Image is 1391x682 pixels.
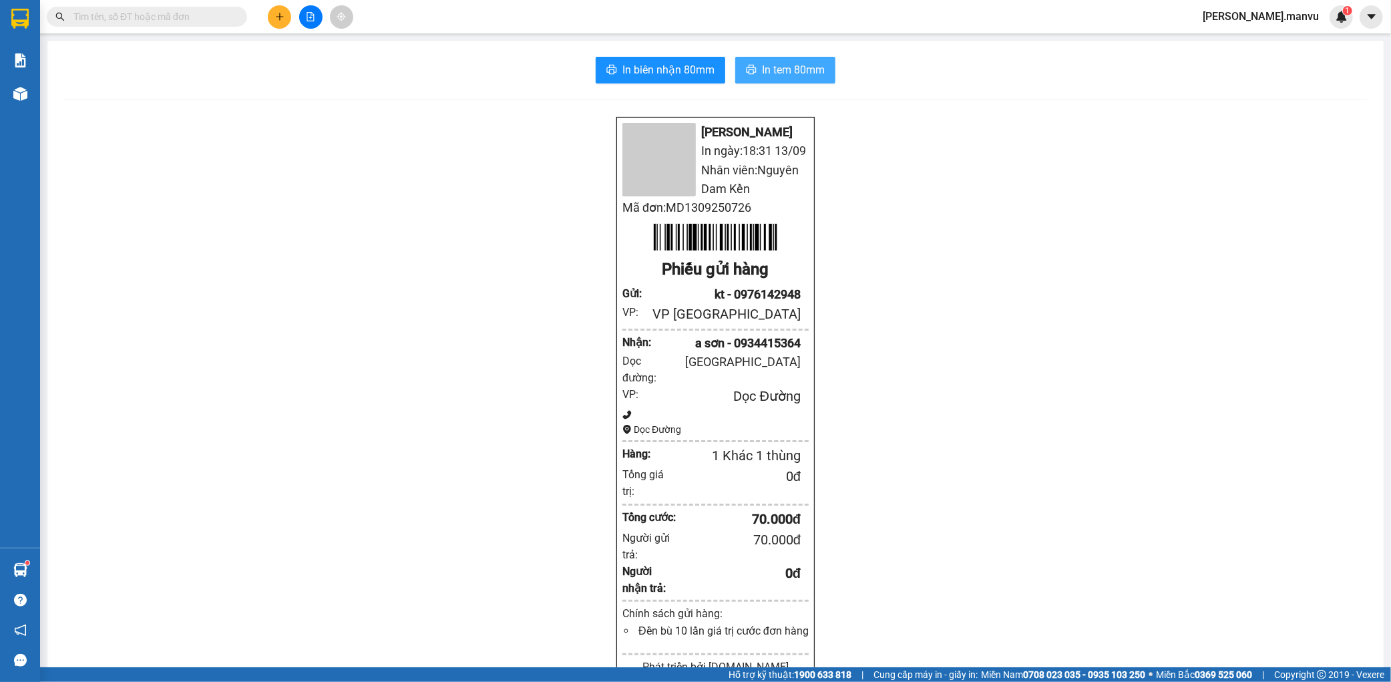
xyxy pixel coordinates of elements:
div: 0 đ [676,466,801,487]
li: [PERSON_NAME] [7,80,156,99]
button: printerIn tem 80mm [735,57,835,83]
span: | [861,667,863,682]
span: question-circle [14,594,27,607]
img: warehouse-icon [13,87,27,101]
span: printer [606,64,617,77]
span: caret-down [1366,11,1378,23]
span: [PERSON_NAME].manvu [1192,8,1330,25]
div: Dọc Đường [646,386,801,407]
span: file-add [306,12,315,21]
button: aim [330,5,353,29]
span: In biên nhận 80mm [622,61,715,78]
div: Gửi : [622,285,646,302]
span: Miền Nam [981,667,1145,682]
li: Đền bù 10 lần giá trị cước đơn hàng [636,623,808,639]
li: In ngày: 18:31 13/09 [622,142,808,160]
div: Dọc đường: [622,353,669,386]
div: Phát triển bởi [DOMAIN_NAME] [622,659,808,675]
div: Chính sách gửi hàng: [622,605,808,622]
span: 1 [1345,6,1350,15]
span: notification [14,624,27,637]
img: warehouse-icon [13,563,27,577]
div: 1 Khác 1 thùng [661,446,801,466]
span: copyright [1317,670,1326,679]
span: | [1262,667,1264,682]
strong: 1900 633 818 [794,669,851,680]
div: [GEOGRAPHIC_DATA] [669,353,801,371]
button: file-add [299,5,323,29]
div: Người gửi trả: [622,530,676,563]
span: Hỗ trợ kỹ thuật: [729,667,851,682]
div: 70.000 đ [676,530,801,550]
span: aim [337,12,346,21]
div: 70.000 đ [676,509,801,530]
div: Tổng cước: [622,509,676,526]
img: solution-icon [13,53,27,67]
div: VP: [622,304,646,321]
button: plus [268,5,291,29]
div: 0 đ [676,563,801,584]
div: VP: [622,386,646,403]
span: plus [275,12,284,21]
span: message [14,654,27,667]
div: Phiếu gửi hàng [622,257,808,283]
img: icon-new-feature [1336,11,1348,23]
span: Miền Bắc [1156,667,1252,682]
sup: 1 [1343,6,1352,15]
div: Dọc Đường [622,422,808,437]
div: kt - 0976142948 [646,285,801,304]
input: Tìm tên, số ĐT hoặc mã đơn [73,9,231,24]
img: logo-vxr [11,9,29,29]
span: environment [622,425,632,434]
li: Nhân viên: Nguyên Dam Kền [622,161,808,199]
span: printer [746,64,757,77]
li: In ngày: 18:31 13/09 [7,99,156,118]
strong: 0708 023 035 - 0935 103 250 [1023,669,1145,680]
div: VP [GEOGRAPHIC_DATA] [646,304,801,325]
strong: 0369 525 060 [1195,669,1252,680]
li: Mã đơn: MD1309250726 [622,198,808,217]
span: In tem 80mm [762,61,825,78]
span: phone [622,410,632,419]
span: Cung cấp máy in - giấy in: [873,667,978,682]
sup: 1 [25,561,29,565]
div: a sơn - 0934415364 [646,334,801,353]
span: ⚪️ [1149,672,1153,677]
li: [PERSON_NAME] [622,123,808,142]
div: Nhận : [622,334,646,351]
div: Hàng: [622,446,661,462]
button: caret-down [1360,5,1383,29]
div: Người nhận trả: [622,563,676,596]
span: search [55,12,65,21]
div: Tổng giá trị: [622,466,676,500]
button: printerIn biên nhận 80mm [596,57,725,83]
